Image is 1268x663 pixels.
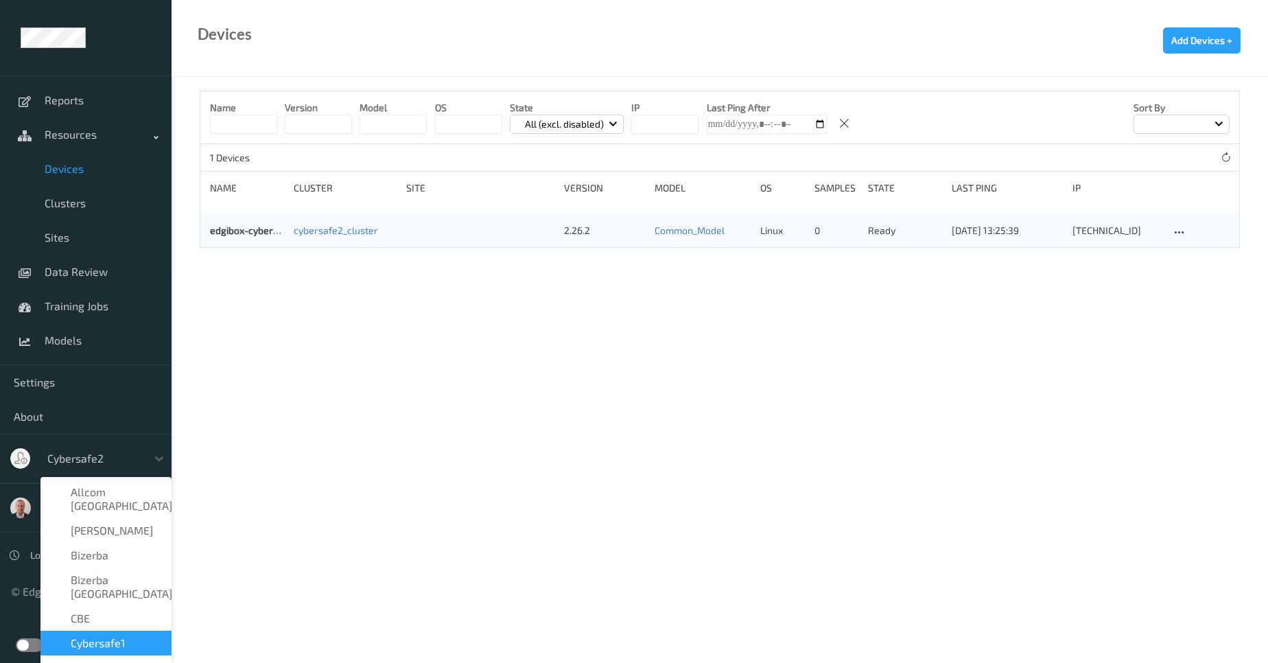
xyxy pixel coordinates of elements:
div: [TECHNICAL_ID] [1072,224,1161,237]
div: Cluster [294,181,397,195]
p: version [285,101,352,115]
p: model [360,101,427,115]
div: Site [406,181,554,195]
p: Last Ping After [707,101,827,115]
a: edgibox-cybersafe2 [210,224,298,236]
div: Last Ping [952,181,1063,195]
p: Name [210,101,277,115]
div: Devices [198,27,252,41]
p: Sort by [1134,101,1230,115]
a: Common_Model [655,224,725,236]
p: All (excl. disabled) [520,117,609,131]
div: Model [655,181,751,195]
div: 2.26.2 [564,224,645,237]
p: State [510,101,624,115]
p: OS [435,101,502,115]
div: version [564,181,645,195]
button: Add Devices + [1163,27,1241,54]
div: ip [1072,181,1161,195]
p: linux [760,224,805,237]
div: Name [210,181,284,195]
p: 1 Devices [210,151,313,165]
div: State [868,181,942,195]
div: Samples [814,181,859,195]
div: 0 [814,224,859,237]
a: cybersafe2_cluster [294,224,378,236]
p: IP [631,101,698,115]
p: ready [868,224,942,237]
div: [DATE] 13:25:39 [952,224,1063,237]
div: OS [760,181,805,195]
